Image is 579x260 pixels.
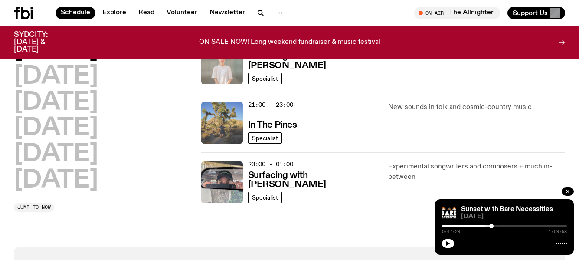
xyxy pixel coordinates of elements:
h3: In The Pines [248,121,297,130]
h3: Surfacing with [PERSON_NAME] [248,171,378,189]
h3: SYDCITY: [DATE] & [DATE] [14,31,69,53]
span: Support Us [513,9,548,17]
button: [DATE] [14,168,98,193]
a: Specialist [248,192,282,203]
a: Read [133,7,160,19]
span: Specialist [252,75,278,82]
a: Explore [97,7,131,19]
button: On AirThe Allnighter [414,7,500,19]
button: [DATE] [14,142,98,167]
a: Newsletter [204,7,250,19]
button: Support Us [507,7,565,19]
a: Surfacing with [PERSON_NAME] [248,169,378,189]
img: Johanna stands in the middle distance amongst a desert scene with large cacti and trees. She is w... [201,102,243,144]
button: [DATE] [14,65,98,89]
img: Mara stands in front of a frosted glass wall wearing a cream coloured t-shirt and black glasses. ... [201,43,243,84]
span: [DATE] [461,214,567,220]
p: Experimental songwriters and composers + much in-between [388,161,565,182]
p: ON SALE NOW! Long weekend fundraiser & music festival [199,39,380,46]
a: Schedule [56,7,95,19]
span: Jump to now [17,205,51,210]
a: In The Pines [248,119,297,130]
h3: The Bridge with [PERSON_NAME] [248,52,378,70]
span: 1:59:58 [549,230,567,234]
span: Specialist [252,135,278,141]
span: Specialist [252,194,278,201]
button: [DATE] [14,117,98,141]
a: Specialist [248,73,282,84]
p: New sounds in folk and cosmic-country music [388,102,565,112]
span: 23:00 - 01:00 [248,160,293,168]
span: 0:47:29 [442,230,460,234]
span: 21:00 - 23:00 [248,101,293,109]
a: Volunteer [161,7,203,19]
a: Sunset with Bare Necessities [461,206,553,213]
button: Jump to now [14,203,54,212]
button: [DATE] [14,91,98,115]
img: Bare Necessities [442,206,456,220]
a: The Bridge with [PERSON_NAME] [248,50,378,70]
a: Specialist [248,132,282,144]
